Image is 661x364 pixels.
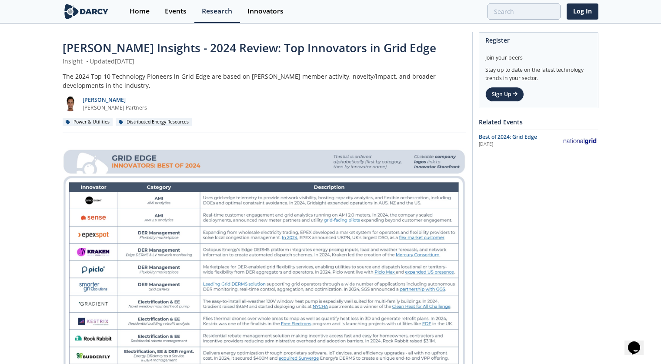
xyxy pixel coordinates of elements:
iframe: chat widget [624,329,652,355]
span: • [84,57,90,65]
div: Stay up to date on the latest technology trends in your sector. [485,62,592,82]
span: [PERSON_NAME] Insights - 2024 Review: Top Innovators in Grid Edge [63,40,436,56]
div: Power & Utilities [63,118,113,126]
div: The 2024 Top 10 Technology Pioneers in Grid Edge are based on [PERSON_NAME] member activity, nove... [63,72,466,90]
div: Register [485,33,592,48]
div: Research [202,8,232,15]
a: Best of 2024: Grid Edge [DATE] National Grid [479,133,598,148]
p: [PERSON_NAME] [83,96,147,104]
a: Sign Up [485,87,524,102]
div: Innovators [247,8,284,15]
a: Log In [567,3,598,20]
span: Best of 2024: Grid Edge [479,133,537,140]
div: [DATE] [479,141,556,148]
div: Events [165,8,187,15]
input: Advanced Search [487,3,561,20]
div: Join your peers [485,48,592,62]
div: Distributed Energy Resources [116,118,192,126]
div: Insight Updated [DATE] [63,57,466,66]
div: Related Events [479,114,598,130]
p: [PERSON_NAME] Partners [83,104,147,112]
img: National Grid [562,134,598,147]
div: Home [130,8,150,15]
img: logo-wide.svg [63,4,110,19]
